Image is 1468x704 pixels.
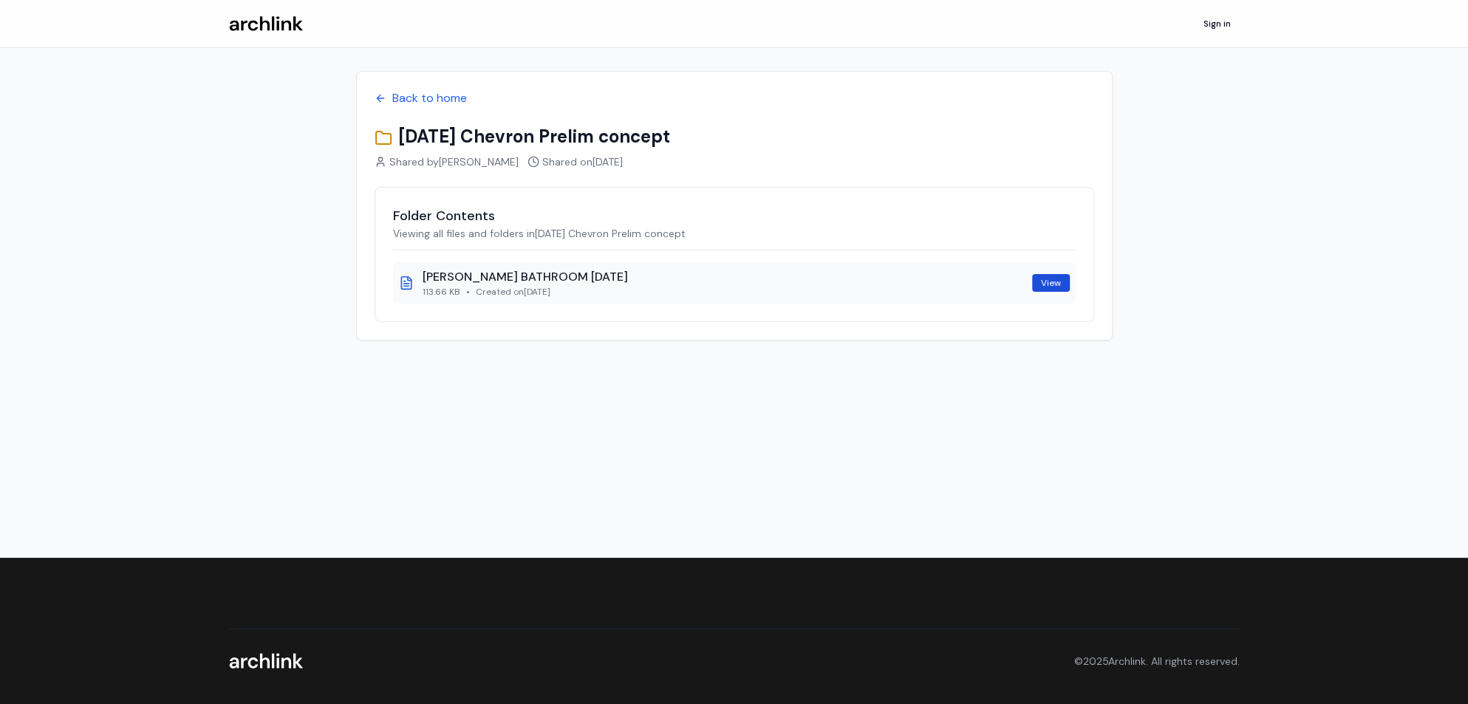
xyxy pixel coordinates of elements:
span: 113.66 KB [423,286,460,298]
img: Archlink [229,653,303,669]
p: Viewing all files and folders in [DATE] Chevron Prelim concept [393,226,1076,241]
span: Created on [DATE] [476,286,550,298]
span: • [466,286,470,298]
a: Sign in [1195,12,1240,35]
div: [PERSON_NAME] BATHROOM [DATE] [423,268,1026,286]
a: Back to home [375,89,1094,107]
span: Shared by [PERSON_NAME] [389,154,519,169]
span: Shared on [DATE] [542,154,623,169]
a: View [1032,274,1070,292]
p: © 2025 Archlink. All rights reserved. [1074,654,1240,669]
h1: [DATE] Chevron Prelim concept [375,125,1094,148]
img: Archlink [229,16,303,32]
h2: Folder Contents [393,205,1076,226]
